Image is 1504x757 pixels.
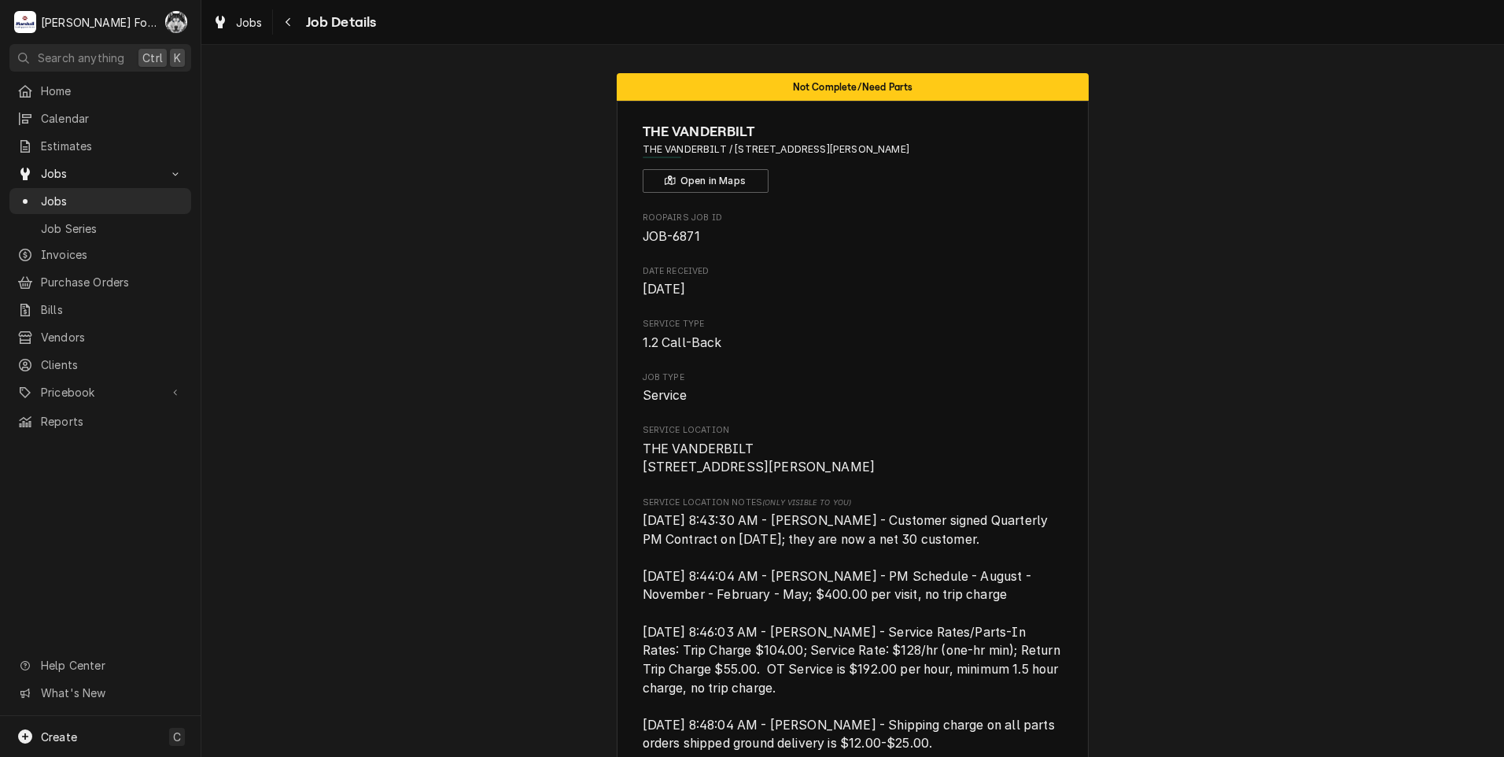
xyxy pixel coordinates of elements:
span: Bills [41,301,183,318]
div: Client Information [643,121,1063,193]
span: Help Center [41,657,182,674]
span: Name [643,121,1063,142]
span: (Only Visible to You) [762,498,851,507]
div: Marshall Food Equipment Service's Avatar [14,11,36,33]
span: Service Location [643,424,1063,437]
span: Jobs [41,165,160,182]
a: Jobs [206,9,269,35]
a: Calendar [9,105,191,131]
a: Bills [9,297,191,323]
a: Home [9,78,191,104]
span: Job Details [301,12,377,33]
span: Invoices [41,246,183,263]
span: Service Type [643,334,1063,353]
span: Clients [41,356,183,373]
span: Service [643,388,687,403]
button: Open in Maps [643,169,769,193]
span: Roopairs Job ID [643,227,1063,246]
div: Service Type [643,318,1063,352]
span: THE VANDERBILT [STREET_ADDRESS][PERSON_NAME] [643,441,875,475]
span: 1.2 Call-Back [643,335,722,350]
span: Date Received [643,280,1063,299]
span: Search anything [38,50,124,66]
span: Jobs [236,14,263,31]
span: Service Location [643,440,1063,477]
span: Job Series [41,220,183,237]
span: C [173,729,181,745]
a: Go to Jobs [9,161,191,186]
a: Jobs [9,188,191,214]
a: Go to Help Center [9,652,191,678]
a: Clients [9,352,191,378]
span: Ctrl [142,50,163,66]
span: Purchase Orders [41,274,183,290]
button: Search anythingCtrlK [9,44,191,72]
div: Service Location [643,424,1063,477]
span: Vendors [41,329,183,345]
span: Calendar [41,110,183,127]
a: Reports [9,408,191,434]
span: Date Received [643,265,1063,278]
span: Create [41,730,77,744]
a: Vendors [9,324,191,350]
a: Invoices [9,242,191,268]
a: Go to What's New [9,680,191,706]
span: Roopairs Job ID [643,212,1063,224]
span: Job Type [643,371,1063,384]
span: Service Location Notes [643,497,1063,509]
div: [PERSON_NAME] Food Equipment Service [41,14,157,31]
span: Estimates [41,138,183,154]
span: JOB-6871 [643,229,700,244]
span: K [174,50,181,66]
span: Service Type [643,318,1063,330]
a: Estimates [9,133,191,159]
div: Chris Murphy (103)'s Avatar [165,11,187,33]
span: What's New [41,685,182,701]
div: Job Type [643,371,1063,405]
div: C( [165,11,187,33]
a: Job Series [9,216,191,242]
div: Status [617,73,1089,101]
a: Go to Pricebook [9,379,191,405]
button: Navigate back [276,9,301,35]
a: Purchase Orders [9,269,191,295]
span: Jobs [41,193,183,209]
span: Pricebook [41,384,160,401]
div: Date Received [643,265,1063,299]
span: Not Complete/Need Parts [793,82,913,92]
span: Reports [41,413,183,430]
span: Address [643,142,1063,157]
span: Job Type [643,386,1063,405]
div: Roopairs Job ID [643,212,1063,246]
div: M [14,11,36,33]
span: Home [41,83,183,99]
span: [DATE] [643,282,686,297]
